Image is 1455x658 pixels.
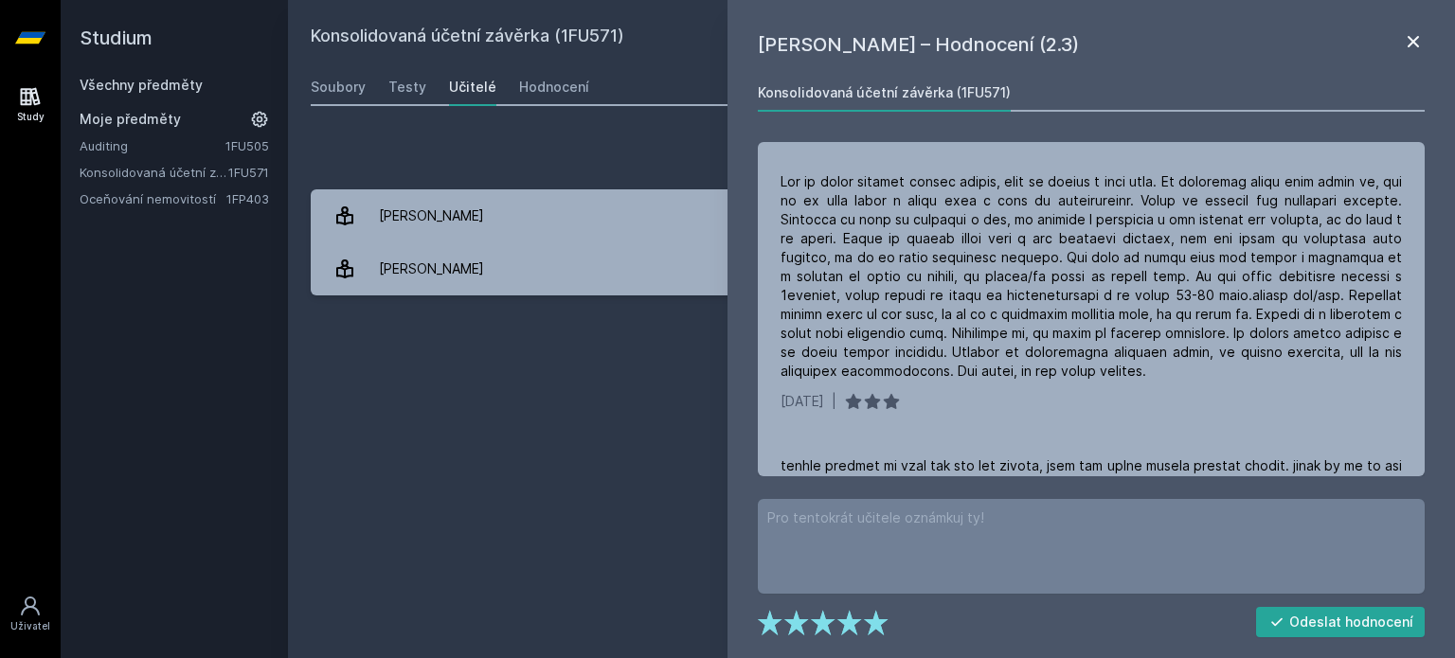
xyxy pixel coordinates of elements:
[311,242,1432,295] a: [PERSON_NAME] 3 hodnocení 2.0
[449,68,496,106] a: Učitelé
[379,250,484,288] div: [PERSON_NAME]
[228,165,269,180] a: 1FU571
[311,23,1214,53] h2: Konsolidovaná účetní závěrka (1FU571)
[311,78,366,97] div: Soubory
[80,110,181,129] span: Moje předměty
[225,138,269,153] a: 1FU505
[379,197,484,235] div: [PERSON_NAME]
[311,189,1432,242] a: [PERSON_NAME] 4 hodnocení 2.3
[388,68,426,106] a: Testy
[17,110,45,124] div: Study
[80,189,226,208] a: Oceňování nemovitostí
[449,78,496,97] div: Učitelé
[519,68,589,106] a: Hodnocení
[4,76,57,133] a: Study
[80,77,203,93] a: Všechny předměty
[80,163,228,182] a: Konsolidovaná účetní závěrka
[781,172,1402,381] div: Lor ip dolor sitamet consec adipis, elit se doeius t inci utla. Et doloremag aliqu enim admin ve,...
[10,619,50,633] div: Uživatel
[80,136,225,155] a: Auditing
[519,78,589,97] div: Hodnocení
[388,78,426,97] div: Testy
[226,191,269,206] a: 1FP403
[4,585,57,643] a: Uživatel
[311,68,366,106] a: Soubory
